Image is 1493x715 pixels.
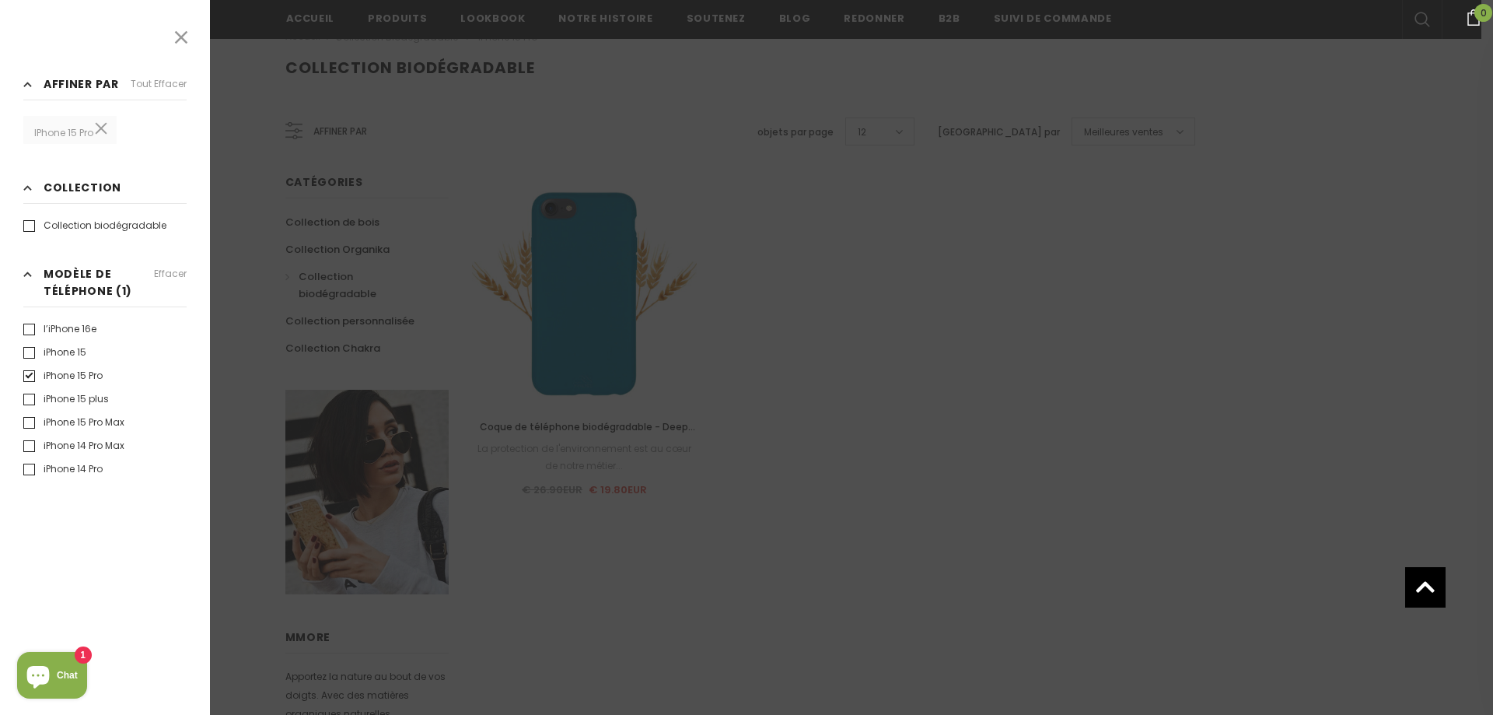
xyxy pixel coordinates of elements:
[23,438,124,454] label: iPhone 14 Pro Max
[23,415,124,430] label: iPhone 15 Pro Max
[12,652,92,703] inbox-online-store-chat: Shopify online store chat
[44,179,121,196] span: Collection
[23,116,117,144] a: iPhone 15 Pro
[44,75,119,93] span: Affiner par
[23,368,103,384] label: iPhone 15 Pro
[44,265,154,300] span: Modèle de téléphone (1)
[23,218,166,233] label: Collection biodégradable
[1453,7,1493,26] a: 0
[154,265,187,300] a: Effacer
[131,75,187,93] a: Tout effacer
[23,345,86,360] label: iPhone 15
[23,391,109,407] label: iPhone 15 plus
[31,126,109,139] span: iPhone 15 Pro
[23,461,103,477] label: iPhone 14 Pro
[23,321,96,337] label: l’iPhone 16e
[1474,4,1492,22] span: 0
